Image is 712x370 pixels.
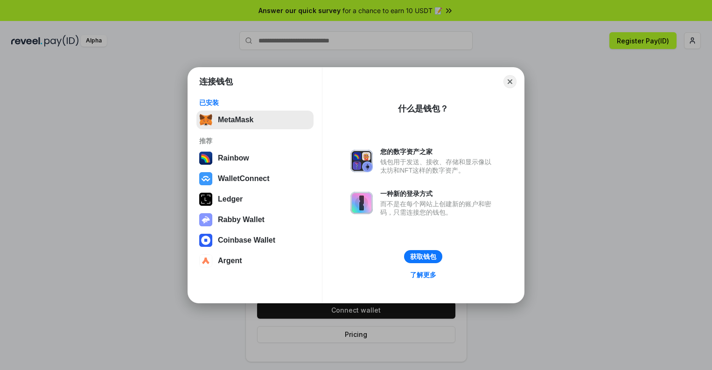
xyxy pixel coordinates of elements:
div: 一种新的登录方式 [380,189,496,198]
img: svg+xml,%3Csvg%20xmlns%3D%22http%3A%2F%2Fwww.w3.org%2F2000%2Fsvg%22%20width%3D%2228%22%20height%3... [199,193,212,206]
button: Rabby Wallet [196,210,314,229]
div: Coinbase Wallet [218,236,275,244]
img: svg+xml,%3Csvg%20width%3D%2228%22%20height%3D%2228%22%20viewBox%3D%220%200%2028%2028%22%20fill%3D... [199,172,212,185]
button: Close [503,75,517,88]
div: 您的数字资产之家 [380,147,496,156]
button: Coinbase Wallet [196,231,314,250]
div: Ledger [218,195,243,203]
button: WalletConnect [196,169,314,188]
h1: 连接钱包 [199,76,233,87]
div: 了解更多 [410,271,436,279]
img: svg+xml,%3Csvg%20width%3D%2228%22%20height%3D%2228%22%20viewBox%3D%220%200%2028%2028%22%20fill%3D... [199,234,212,247]
img: svg+xml,%3Csvg%20xmlns%3D%22http%3A%2F%2Fwww.w3.org%2F2000%2Fsvg%22%20fill%3D%22none%22%20viewBox... [350,150,373,172]
div: 已安装 [199,98,311,107]
div: MetaMask [218,116,253,124]
div: 而不是在每个网站上创建新的账户和密码，只需连接您的钱包。 [380,200,496,216]
div: Argent [218,257,242,265]
div: 获取钱包 [410,252,436,261]
div: 推荐 [199,137,311,145]
button: Ledger [196,190,314,209]
div: WalletConnect [218,175,270,183]
img: svg+xml,%3Csvg%20xmlns%3D%22http%3A%2F%2Fwww.w3.org%2F2000%2Fsvg%22%20fill%3D%22none%22%20viewBox... [350,192,373,214]
button: Rainbow [196,149,314,168]
a: 了解更多 [405,269,442,281]
img: svg+xml,%3Csvg%20fill%3D%22none%22%20height%3D%2233%22%20viewBox%3D%220%200%2035%2033%22%20width%... [199,113,212,126]
div: 什么是钱包？ [398,103,448,114]
button: 获取钱包 [404,250,442,263]
div: 钱包用于发送、接收、存储和显示像以太坊和NFT这样的数字资产。 [380,158,496,175]
img: svg+xml,%3Csvg%20width%3D%2228%22%20height%3D%2228%22%20viewBox%3D%220%200%2028%2028%22%20fill%3D... [199,254,212,267]
div: Rainbow [218,154,249,162]
img: svg+xml,%3Csvg%20width%3D%22120%22%20height%3D%22120%22%20viewBox%3D%220%200%20120%20120%22%20fil... [199,152,212,165]
img: svg+xml,%3Csvg%20xmlns%3D%22http%3A%2F%2Fwww.w3.org%2F2000%2Fsvg%22%20fill%3D%22none%22%20viewBox... [199,213,212,226]
button: Argent [196,251,314,270]
button: MetaMask [196,111,314,129]
div: Rabby Wallet [218,216,265,224]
